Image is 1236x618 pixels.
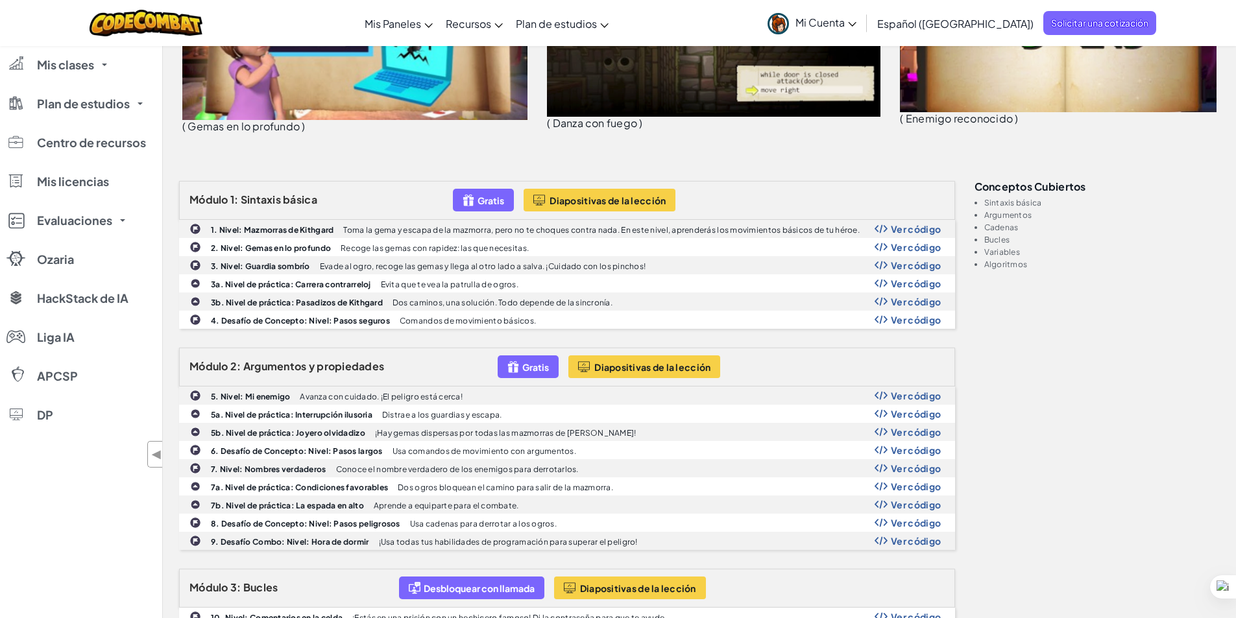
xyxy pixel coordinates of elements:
[358,6,439,41] a: Mis Paneles
[179,220,955,238] a: 1. Nivel: Mazmorras de Kithgard Toma la gema y escapa de la mazmorra, pero no te choques contra n...
[398,482,613,492] font: Dos ogros bloquean el camino para salir de la mazmorra.
[190,409,200,419] img: IconPracticeLevel.svg
[891,408,941,420] font: Ver código
[190,481,200,492] img: IconPracticeLevel.svg
[516,17,597,30] font: Plan de estudios
[875,482,888,491] img: Mostrar logotipo de código
[393,298,612,307] font: Dos caminos, una solución. Todo depende de la sincronía.
[1015,112,1018,125] font: )
[90,10,203,36] a: Logotipo de CodeCombat
[381,279,518,289] font: Evita que te vea la patrulla de ogros.
[179,274,955,292] a: 3a. Nivel de práctica: Carrera contrarreloj Evita que te vea la patrulla de ogros. Mostrar logoti...
[211,225,333,235] font: 1. Nivel: Mazmorras de Kithgard
[891,278,941,289] font: Ver código
[189,314,201,326] img: IconChallengeLevel.svg
[179,405,955,423] a: 5a. Nivel de práctica: Interrupción ilusoria Distrae a los guardias y escapa. Mostrar logotipo de...
[875,224,888,233] img: Mostrar logotipo de código
[875,261,888,270] img: Mostrar logotipo de código
[875,464,888,473] img: Mostrar logotipo de código
[211,410,372,420] font: 5a. Nivel de práctica: Interrupción ilusoria
[179,386,955,405] a: 5. Nivel: Mi enemigo Avanza con cuidado. ¡El peligro está cerca! Mostrar logotipo de código Ver c...
[891,223,941,235] font: Ver código
[189,462,201,474] img: IconChallengeLevel.svg
[984,222,1019,232] font: Cadenas
[179,477,955,495] a: 7a. Nivel de práctica: Condiciones favorables Dos ogros bloquean el camino para salir de la mazmo...
[37,407,53,422] font: DP
[795,16,845,29] font: Mi Cuenta
[211,279,371,289] font: 3a. Nivel de práctica: Carrera contrarreloj
[568,355,720,378] button: Diapositivas de la lección
[179,292,955,311] a: 3b. Nivel de práctica: Pasadizos de Kithgard Dos caminos, una solución. Todo depende de la sincro...
[179,495,955,514] a: 7b. Nivel de práctica: La espada en alto Aprende a equiparte para el combate. Mostrar logotipo de...
[341,243,529,253] font: Recoge las gemas con rapidez: las que necesitas.
[211,501,364,510] font: 7b. Nivel de práctica: La espada en alto
[877,17,1034,30] font: Español ([GEOGRAPHIC_DATA])
[374,501,519,510] font: Aprende a equiparte para el combate.
[189,517,201,529] img: IconChallengeLevel.svg
[336,464,579,474] font: Conoce el nombre verdadero de los enemigos para derrotarlos.
[151,447,162,462] font: ◀
[241,193,317,206] font: Sintaxis básica
[984,247,1020,257] font: Variables
[875,446,888,455] img: Mostrar logotipo de código
[439,6,509,41] a: Recursos
[230,359,241,373] font: 2:
[211,446,383,456] font: 6. Desafío de Concepto: Nivel: Pasos largos
[1043,11,1156,35] a: Solicitar una cotización
[189,359,228,373] font: Módulo
[211,298,383,307] font: 3b. Nivel de práctica: Pasadizos de Kithgard
[891,535,941,547] font: Ver código
[211,428,365,438] font: 5b. Nivel de práctica: Joyero olvidadizo
[211,464,326,474] font: 7. Nivel: Nombres verdaderos
[37,96,130,111] font: Plan de estudios
[189,223,201,235] img: IconChallengeLevel.svg
[875,391,888,400] img: Mostrar logotipo de código
[875,297,888,306] img: Mostrar logotipo de código
[984,198,1042,208] font: Sintaxis básica
[179,514,955,532] a: 8. Desafío de Concepto: Nivel: Pasos peligrosos Usa cadenas para derrotar a los ogros. Mostrar lo...
[179,532,955,550] a: 9. Desafío Combo: Nivel: Hora de dormir ¡Usa todas tus habilidades de programación para superar e...
[211,316,390,326] font: 4. Desafío de Concepto: Nivel: Pasos seguros
[900,112,903,125] font: (
[906,112,1013,125] font: Enemigo reconocido
[891,462,941,474] font: Ver código
[550,195,666,206] font: Diapositivas de la lección
[984,235,1010,244] font: Bucles
[424,582,535,594] font: Desbloquear con llamada
[554,576,706,599] a: Diapositivas de la lección
[211,243,331,253] font: 2. Nivel: Gemas en lo profundo
[189,390,201,401] img: IconChallengeLevel.svg
[189,259,201,271] img: IconChallengeLevel.svg
[37,329,75,344] font: Liga IA
[761,3,863,43] a: Mi Cuenta
[37,291,128,305] font: HackStack de IA
[875,243,888,252] img: Mostrar logotipo de código
[211,261,310,271] font: 3. Nivel: Guardia sombrío
[37,174,109,189] font: Mis licencias
[189,580,228,594] font: Módulo
[875,409,888,418] img: Mostrar logotipo de código
[211,392,290,401] font: 5. Nivel: Mi enemigo
[553,116,637,130] font: Danza con fuego
[190,499,200,510] img: IconPracticeLevel.svg
[382,410,502,420] font: Distrae a los guardias y escapa.
[875,315,888,324] img: Mostrar logotipo de código
[984,210,1032,220] font: Argumentos
[639,116,642,130] font: )
[871,6,1040,41] a: Español ([GEOGRAPHIC_DATA])
[393,446,576,456] font: Usa comandos de movimiento con argumentos.
[875,279,888,288] img: Mostrar logotipo de código
[182,119,186,133] font: (
[37,57,94,72] font: Mis clases
[547,116,550,130] font: (
[891,390,941,401] font: Ver código
[891,259,941,271] font: Ver código
[891,426,941,438] font: Ver código
[409,580,420,595] img: IconUnlockWithCall.svg
[190,296,200,307] img: IconPracticeLevel.svg
[300,392,463,401] font: Avanza con cuidado. ¡El peligro está cerca!
[400,316,536,326] font: Comandos de movimiento básicos.
[875,427,888,436] img: Mostrar logotipo de código
[188,119,300,133] font: Gemas en lo profundo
